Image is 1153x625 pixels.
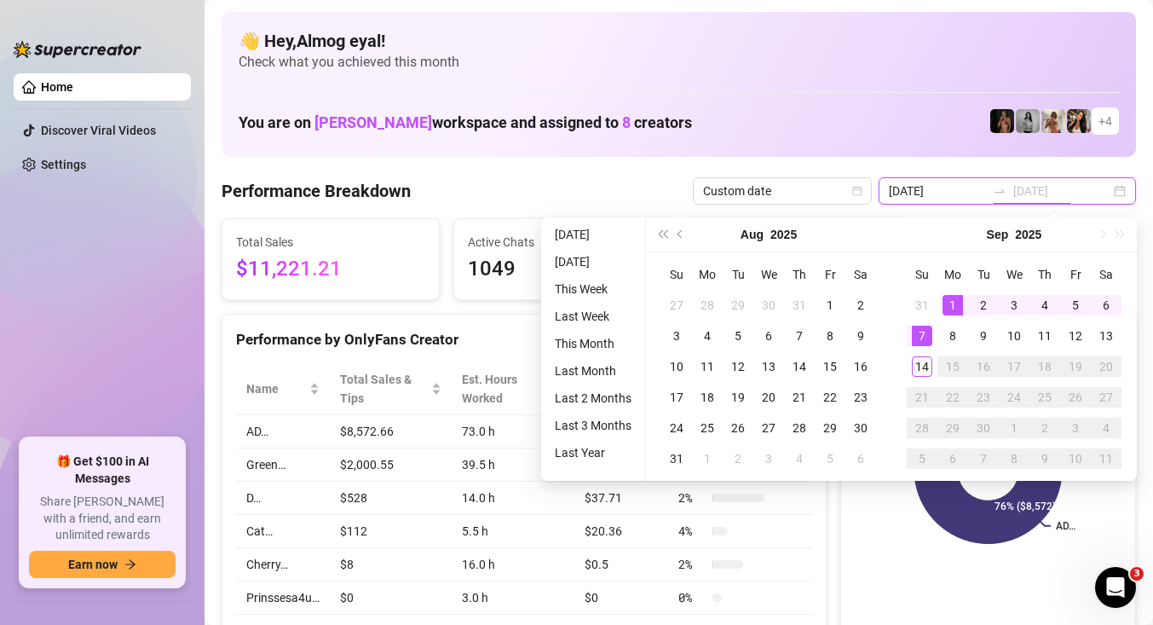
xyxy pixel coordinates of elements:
div: 16 [973,356,994,377]
td: 2025-08-04 [692,321,723,351]
h4: 👋 Hey, Almog eyal ! [239,29,1119,53]
div: 8 [820,326,840,346]
li: Last 3 Months [548,415,638,436]
th: Tu [968,259,999,290]
span: swap-right [993,184,1006,198]
td: 2025-09-24 [999,382,1029,413]
th: Mo [692,259,723,290]
span: Share [PERSON_NAME] with a friend, and earn unlimited rewards [29,494,176,544]
div: 6 [943,448,963,469]
div: 2 [728,448,748,469]
div: 9 [973,326,994,346]
td: Cat… [236,515,330,548]
td: 2025-09-26 [1060,382,1091,413]
th: Fr [815,259,845,290]
th: Tu [723,259,753,290]
td: 2025-08-16 [845,351,876,382]
td: 2025-08-13 [753,351,784,382]
div: 22 [943,387,963,408]
td: 2025-08-26 [723,413,753,443]
span: 2 % [678,555,706,574]
span: Total Sales & Tips [340,370,428,408]
span: + 4 [1098,112,1112,130]
td: $0 [330,582,452,615]
td: 2025-08-31 [907,290,937,321]
div: 28 [789,418,810,438]
div: 4 [789,448,810,469]
div: 9 [850,326,871,346]
td: 2025-10-11 [1091,443,1121,474]
th: Sa [1091,259,1121,290]
td: 2025-10-06 [937,443,968,474]
td: 2025-09-12 [1060,321,1091,351]
div: 26 [728,418,748,438]
div: 15 [943,356,963,377]
div: 10 [1004,326,1024,346]
span: calendar [852,186,862,196]
th: Total Sales & Tips [330,363,452,415]
button: Choose a year [770,217,797,252]
td: 2025-08-10 [661,351,692,382]
th: Mo [937,259,968,290]
div: 5 [728,326,748,346]
td: 2025-08-11 [692,351,723,382]
div: 11 [1035,326,1055,346]
iframe: Intercom live chat [1095,567,1136,608]
td: 2025-10-04 [1091,413,1121,443]
td: 2025-09-09 [968,321,999,351]
td: $8,572.66 [330,415,452,448]
td: 2025-10-02 [1029,413,1060,443]
td: 2025-08-29 [815,413,845,443]
button: Choose a month [741,217,764,252]
td: 2025-08-27 [753,413,784,443]
td: 2025-08-14 [784,351,815,382]
td: 2025-08-18 [692,382,723,413]
div: 2 [1035,418,1055,438]
td: 2025-08-25 [692,413,723,443]
div: 27 [666,295,687,315]
div: 3 [1065,418,1086,438]
button: Previous month (PageUp) [672,217,690,252]
td: 2025-10-05 [907,443,937,474]
li: This Week [548,279,638,299]
td: 2025-09-11 [1029,321,1060,351]
td: 2025-09-08 [937,321,968,351]
div: 29 [820,418,840,438]
th: We [753,259,784,290]
div: 28 [912,418,932,438]
td: 2025-09-10 [999,321,1029,351]
td: 2025-07-30 [753,290,784,321]
td: 2025-08-09 [845,321,876,351]
div: 6 [850,448,871,469]
td: 2025-09-07 [907,321,937,351]
td: 2025-08-21 [784,382,815,413]
div: 2 [973,295,994,315]
td: 2025-09-22 [937,382,968,413]
td: 2025-08-20 [753,382,784,413]
td: 2025-10-03 [1060,413,1091,443]
td: 14.0 h [452,482,574,515]
div: 29 [943,418,963,438]
div: 23 [850,387,871,408]
th: Su [907,259,937,290]
span: 🎁 Get $100 in AI Messages [29,454,176,487]
td: 2025-09-02 [968,290,999,321]
div: 8 [943,326,963,346]
div: 7 [973,448,994,469]
td: 2025-10-08 [999,443,1029,474]
td: 2025-08-17 [661,382,692,413]
td: 2025-09-03 [753,443,784,474]
div: 17 [666,387,687,408]
div: 24 [1004,387,1024,408]
span: Earn now [68,558,118,571]
td: 2025-09-21 [907,382,937,413]
div: 30 [973,418,994,438]
div: 21 [912,387,932,408]
div: 6 [1096,295,1116,315]
div: 23 [973,387,994,408]
div: 4 [1096,418,1116,438]
div: 2 [850,295,871,315]
div: 30 [850,418,871,438]
th: Th [784,259,815,290]
div: 13 [1096,326,1116,346]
